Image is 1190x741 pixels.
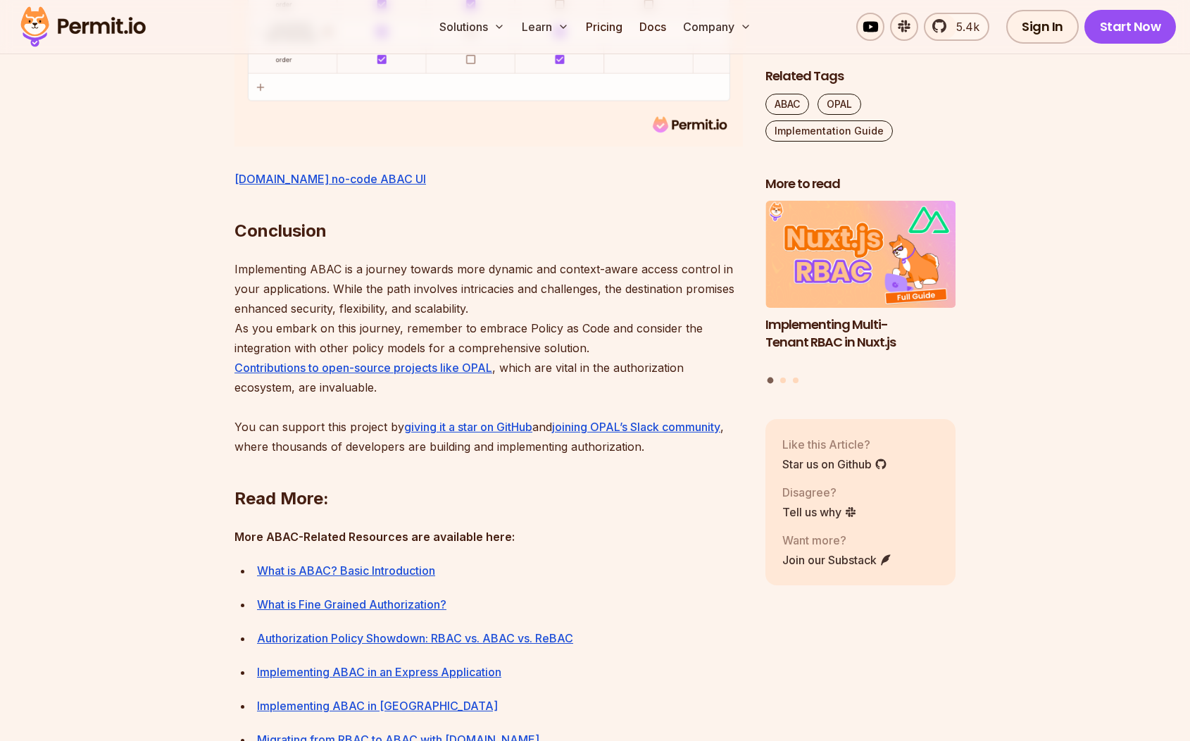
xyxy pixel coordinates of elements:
[765,201,956,386] div: Posts
[257,563,435,578] a: What is ABAC? Basic Introduction
[234,361,492,375] a: Contributions to open-source projects like OPAL
[434,13,511,41] button: Solutions
[677,13,757,41] button: Company
[765,316,956,351] h3: Implementing Multi-Tenant RBAC in Nuxt.js
[580,13,628,41] a: Pricing
[257,561,743,580] div: ⁠
[634,13,672,41] a: Docs
[765,201,956,369] li: 1 of 3
[924,13,989,41] a: 5.4k
[1084,10,1177,44] a: Start Now
[782,456,887,473] a: Star us on Github
[765,68,956,85] h2: Related Tags
[1006,10,1079,44] a: Sign In
[765,175,956,193] h2: More to read
[782,484,857,501] p: Disagree?
[234,259,743,456] p: Implementing ABAC is a journey towards more dynamic and context-aware access control in your appl...
[234,220,327,241] strong: Conclusion
[257,597,446,611] a: What is Fine Grained Authorization?
[782,532,892,549] p: Want more?
[404,420,532,434] a: giving it a star on GitHub
[948,18,979,35] span: 5.4k
[818,94,861,115] a: OPAL
[516,13,575,41] button: Learn
[765,94,809,115] a: ABAC
[793,378,798,383] button: Go to slide 3
[780,378,786,383] button: Go to slide 2
[765,201,956,369] a: Implementing Multi-Tenant RBAC in Nuxt.jsImplementing Multi-Tenant RBAC in Nuxt.js
[782,504,857,521] a: Tell us why
[257,665,501,679] a: Implementing ABAC in an Express Application
[234,172,426,186] a: [DOMAIN_NAME] no-code ABAC UI
[765,201,956,309] img: Implementing Multi-Tenant RBAC in Nuxt.js
[14,3,152,51] img: Permit logo
[782,436,887,453] p: Like this Article?
[257,699,498,713] a: Implementing ABAC in [GEOGRAPHIC_DATA]
[234,488,329,509] strong: Read More:
[234,431,743,510] h2: ⁠
[765,120,893,142] a: Implementation Guide
[234,530,515,544] strong: More ABAC-Related Resources are available here:
[768,378,774,384] button: Go to slide 1
[782,552,892,568] a: Join our Substack
[552,420,720,434] a: joining OPAL’s Slack community
[257,631,573,645] a: Authorization Policy Showdown: RBAC vs. ABAC vs. ReBAC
